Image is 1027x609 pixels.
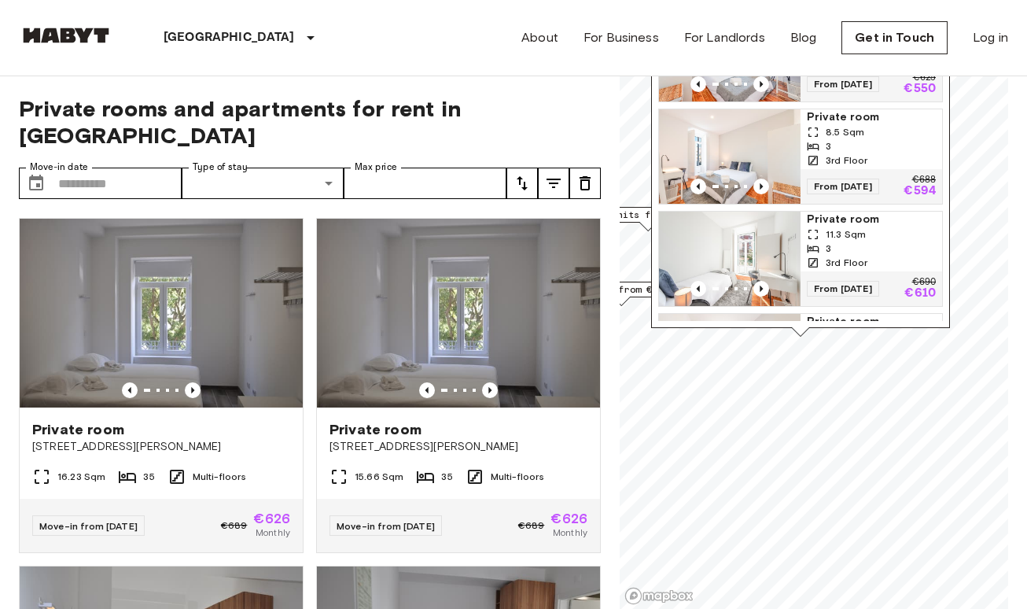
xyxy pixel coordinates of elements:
[569,168,601,199] button: tune
[19,95,601,149] span: Private rooms and apartments for rent in [GEOGRAPHIC_DATA]
[122,382,138,398] button: Previous image
[826,153,867,168] span: 3rd Floor
[753,281,769,297] button: Previous image
[329,420,421,439] span: Private room
[904,287,936,300] p: €610
[20,219,303,408] img: Marketing picture of unit PT-17-010-001-08H
[658,313,943,409] a: Marketing picture of unit PT-17-007-002-01HPrevious imagePrevious imagePrivate room8.5 Sqm3Ground...
[521,28,558,47] a: About
[807,314,936,330] span: Private room
[185,382,201,398] button: Previous image
[193,161,248,174] label: Type of stay
[30,161,88,174] label: Move-in date
[491,470,545,484] span: Multi-floors
[253,511,290,526] span: €626
[164,28,295,47] p: [GEOGRAPHIC_DATA]
[659,109,801,204] img: Marketing picture of unit PT-17-007-007-01H
[912,278,936,287] p: €690
[583,28,659,47] a: For Business
[355,470,403,484] span: 15.66 Sqm
[573,282,669,297] span: 1 units from €665
[553,526,587,540] span: Monthly
[658,211,943,307] a: Marketing picture of unit PT-17-007-007-03HPrevious imagePrevious imagePrivate room11.3 Sqm33rd F...
[538,168,569,199] button: tune
[419,382,435,398] button: Previous image
[566,282,676,306] div: Map marker
[193,470,247,484] span: Multi-floors
[826,125,864,139] span: 8.5 Sqm
[659,314,801,408] img: Marketing picture of unit PT-17-007-002-01H
[753,76,769,92] button: Previous image
[659,212,801,306] img: Marketing picture of unit PT-17-007-007-03H
[550,511,587,526] span: €626
[19,28,113,43] img: Habyt
[317,219,600,408] img: Marketing picture of unit PT-17-010-001-33H
[973,28,1008,47] a: Log in
[826,227,866,242] span: 11.3 Sqm
[790,28,817,47] a: Blog
[143,470,154,484] span: 35
[912,175,936,185] p: €688
[355,161,397,174] label: Max price
[807,109,936,125] span: Private room
[913,73,936,83] p: €625
[221,519,248,533] span: €689
[57,470,105,484] span: 16.23 Sqm
[600,208,696,222] span: 2 units from €615
[482,382,498,398] button: Previous image
[690,179,706,194] button: Previous image
[337,520,435,532] span: Move-in from [DATE]
[904,185,936,197] p: €594
[684,28,765,47] a: For Landlords
[658,109,943,205] a: Marketing picture of unit PT-17-007-007-01HPrevious imagePrevious imagePrivate room8.5 Sqm33rd Fl...
[841,21,948,54] a: Get in Touch
[690,76,706,92] button: Previous image
[826,256,867,270] span: 3rd Floor
[32,439,290,455] span: [STREET_ADDRESS][PERSON_NAME]
[807,179,879,194] span: From [DATE]
[624,587,694,605] a: Mapbox logo
[329,439,587,455] span: [STREET_ADDRESS][PERSON_NAME]
[807,281,879,297] span: From [DATE]
[506,168,538,199] button: tune
[39,520,138,532] span: Move-in from [DATE]
[826,139,831,153] span: 3
[807,212,936,227] span: Private room
[904,83,936,95] p: €550
[593,207,703,231] div: Map marker
[316,218,601,553] a: Marketing picture of unit PT-17-010-001-33HPrevious imagePrevious imagePrivate room[STREET_ADDRES...
[518,519,545,533] span: €689
[441,470,452,484] span: 35
[690,281,706,297] button: Previous image
[19,218,304,553] a: Marketing picture of unit PT-17-010-001-08HPrevious imagePrevious imagePrivate room[STREET_ADDRES...
[20,168,52,199] button: Choose date
[753,179,769,194] button: Previous image
[32,420,124,439] span: Private room
[826,242,831,256] span: 3
[256,526,290,540] span: Monthly
[807,76,879,92] span: From [DATE]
